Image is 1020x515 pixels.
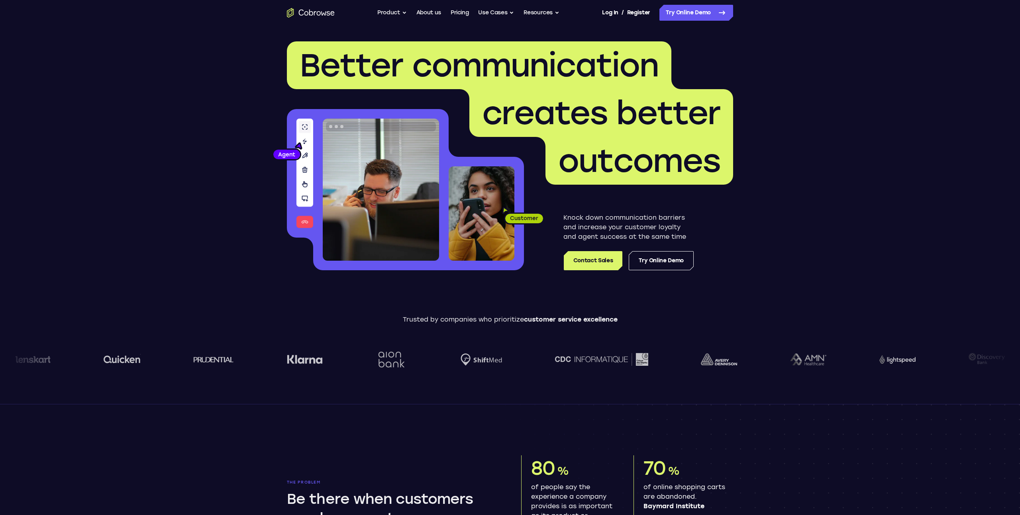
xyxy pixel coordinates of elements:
[622,8,624,18] span: /
[643,482,727,511] p: of online shopping carts are abandoned.
[482,94,720,132] span: creates better
[659,5,733,21] a: Try Online Demo
[287,8,335,18] a: Go to the home page
[531,456,555,480] span: 80
[449,166,514,261] img: A customer holding their phone
[700,353,737,365] img: avery-dennison
[323,119,439,261] img: A customer support agent talking on the phone
[790,353,826,366] img: AMN Healthcare
[668,464,679,478] span: %
[554,353,647,365] img: CDC Informatique
[643,456,666,480] span: 70
[643,501,727,511] span: Baymard Institute
[375,343,407,376] img: Aion Bank
[377,5,407,21] button: Product
[627,5,650,21] a: Register
[558,142,720,180] span: outcomes
[563,213,694,242] p: Knock down communication barriers and increase your customer loyalty and agent success at the sam...
[602,5,618,21] a: Log In
[416,5,441,21] a: About us
[524,316,618,323] span: customer service excellence
[460,353,502,366] img: Shiftmed
[524,5,559,21] button: Resources
[557,464,569,478] span: %
[629,251,694,270] a: Try Online Demo
[478,5,514,21] button: Use Cases
[193,356,233,363] img: prudential
[564,251,622,270] a: Contact Sales
[879,355,915,363] img: Lightspeed
[300,46,659,84] span: Better communication
[286,355,322,364] img: Klarna
[287,480,499,485] p: The problem
[451,5,469,21] a: Pricing
[103,353,140,365] img: quicken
